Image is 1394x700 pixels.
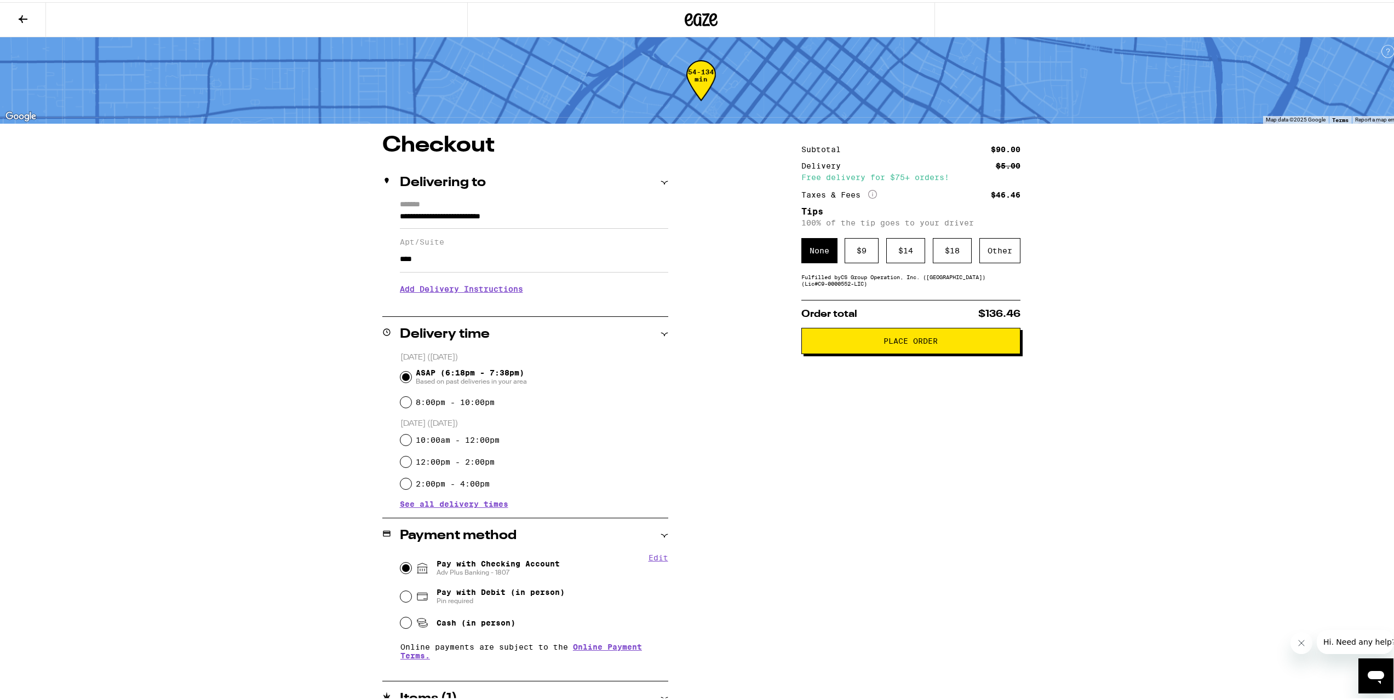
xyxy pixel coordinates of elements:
iframe: Button to launch messaging window [1358,656,1393,691]
p: 100% of the tip goes to your driver [801,216,1020,225]
div: Taxes & Fees [801,188,877,198]
label: Apt/Suite [400,235,668,244]
div: Subtotal [801,143,848,151]
iframe: Close message [1290,630,1312,652]
div: $46.46 [991,189,1020,196]
div: None [801,236,837,261]
div: $ 14 [886,236,925,261]
span: Map data ©2025 Google [1266,114,1326,120]
button: Edit [649,551,668,560]
p: [DATE] ([DATE]) [400,416,668,427]
iframe: Message from company [1317,628,1393,652]
div: $5.00 [996,160,1020,167]
span: Hi. Need any help? [7,8,79,16]
label: 12:00pm - 2:00pm [416,455,495,464]
span: Based on past deliveries in your area [416,375,527,384]
span: Place Order [884,335,938,343]
h2: Payment method [400,527,517,540]
h1: Checkout [382,132,668,154]
p: Online payments are subject to the [400,640,668,658]
div: $ 18 [933,236,972,261]
h2: Delivery time [400,326,490,339]
img: Google [3,107,39,122]
h2: Delivering to [400,174,486,187]
a: Terms [1332,114,1349,121]
span: $136.46 [978,307,1020,317]
div: 54-134 min [686,66,716,107]
label: 8:00pm - 10:00pm [416,396,495,404]
p: [DATE] ([DATE]) [400,350,668,361]
div: $90.00 [991,143,1020,151]
span: Cash (in person) [437,616,515,625]
span: ASAP (6:18pm - 7:38pm) [416,366,527,384]
button: See all delivery times [400,498,508,506]
a: Open this area in Google Maps (opens a new window) [3,107,39,122]
h5: Tips [801,205,1020,214]
label: 10:00am - 12:00pm [416,433,500,442]
label: 2:00pm - 4:00pm [416,477,490,486]
a: Online Payment Terms. [400,640,642,658]
div: Fulfilled by CS Group Operation, Inc. ([GEOGRAPHIC_DATA]) (Lic# C9-0000552-LIC ) [801,271,1020,285]
div: Free delivery for $75+ orders! [801,171,1020,179]
span: Pay with Debit (in person) [437,586,565,594]
button: Place Order [801,326,1020,352]
div: $ 9 [845,236,879,261]
div: Other [979,236,1020,261]
span: Order total [801,307,857,317]
h3: Add Delivery Instructions [400,274,668,299]
span: Adv Plus Banking - 1807 [437,566,560,575]
span: Pin required [437,594,565,603]
div: Delivery [801,160,848,167]
span: Pay with Checking Account [437,557,560,575]
p: We'll contact you at [PHONE_NUMBER] when we arrive [400,299,668,308]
